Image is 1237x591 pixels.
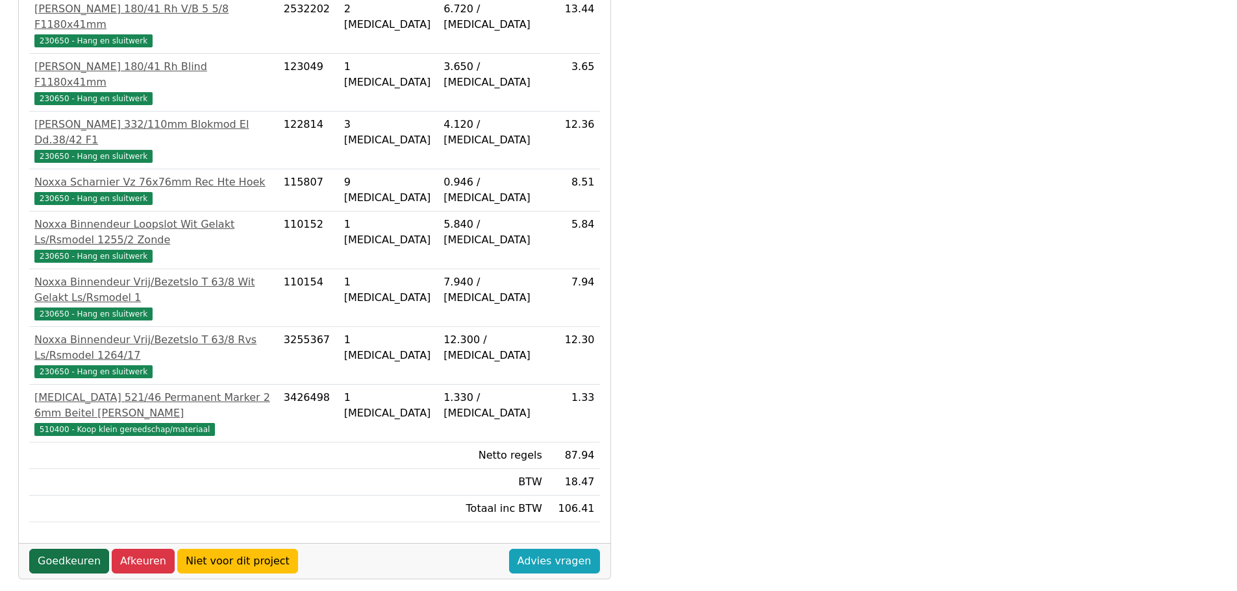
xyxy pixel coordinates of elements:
[34,117,273,163] a: [PERSON_NAME] 332/110mm Blokmod El Dd.38/42 F1230650 - Hang en sluitwerk
[344,1,434,32] div: 2 [MEDICAL_DATA]
[34,365,153,378] span: 230650 - Hang en sluitwerk
[444,1,542,32] div: 6.720 / [MEDICAL_DATA]
[34,332,273,363] div: Noxxa Binnendeur Vrij/Bezetslo T 63/8 Rvs Ls/Rsmodel 1264/17
[344,217,434,248] div: 1 [MEDICAL_DATA]
[279,327,339,385] td: 3255367
[34,117,273,148] div: [PERSON_NAME] 332/110mm Blokmod El Dd.38/42 F1
[444,59,542,90] div: 3.650 / [MEDICAL_DATA]
[34,1,273,48] a: [PERSON_NAME] 180/41 Rh V/B 5 5/8 F1180x41mm230650 - Hang en sluitwerk
[344,274,434,306] div: 1 [MEDICAL_DATA]
[444,175,542,206] div: 0.946 / [MEDICAL_DATA]
[344,390,434,421] div: 1 [MEDICAL_DATA]
[547,469,600,496] td: 18.47
[547,112,600,169] td: 12.36
[34,308,153,320] span: 230650 - Hang en sluitwerk
[34,274,273,321] a: Noxxa Binnendeur Vrij/Bezetslo T 63/8 Wit Gelakt Ls/Rsmodel 1230650 - Hang en sluitwerk
[344,175,434,206] div: 9 [MEDICAL_DATA]
[34,59,273,106] a: [PERSON_NAME] 180/41 Rh Blind F1180x41mm230650 - Hang en sluitwerk
[34,150,153,163] span: 230650 - Hang en sluitwerk
[444,217,542,248] div: 5.840 / [MEDICAL_DATA]
[444,274,542,306] div: 7.940 / [MEDICAL_DATA]
[279,54,339,112] td: 123049
[34,92,153,105] span: 230650 - Hang en sluitwerk
[438,442,547,469] td: Netto regels
[438,496,547,522] td: Totaal inc BTW
[34,175,273,190] div: Noxxa Scharnier Vz 76x76mm Rec Hte Hoek
[444,117,542,148] div: 4.120 / [MEDICAL_DATA]
[547,327,600,385] td: 12.30
[547,442,600,469] td: 87.94
[547,385,600,442] td: 1.33
[34,1,273,32] div: [PERSON_NAME] 180/41 Rh V/B 5 5/8 F1180x41mm
[547,54,600,112] td: 3.65
[279,385,339,442] td: 3426498
[509,549,600,573] a: Advies vragen
[34,332,273,379] a: Noxxa Binnendeur Vrij/Bezetslo T 63/8 Rvs Ls/Rsmodel 1264/17230650 - Hang en sluitwerk
[34,390,273,421] div: [MEDICAL_DATA] 521/46 Permanent Marker 2 6mm Beitel [PERSON_NAME]
[34,192,153,205] span: 230650 - Hang en sluitwerk
[344,332,434,363] div: 1 [MEDICAL_DATA]
[279,269,339,327] td: 110154
[444,332,542,363] div: 12.300 / [MEDICAL_DATA]
[177,549,298,573] a: Niet voor dit project
[34,217,273,263] a: Noxxa Binnendeur Loopslot Wit Gelakt Ls/Rsmodel 1255/2 Zonde230650 - Hang en sluitwerk
[547,496,600,522] td: 106.41
[547,269,600,327] td: 7.94
[29,549,109,573] a: Goedkeuren
[444,390,542,421] div: 1.330 / [MEDICAL_DATA]
[279,112,339,169] td: 122814
[438,469,547,496] td: BTW
[279,169,339,211] td: 115807
[547,211,600,269] td: 5.84
[34,34,153,47] span: 230650 - Hang en sluitwerk
[344,117,434,148] div: 3 [MEDICAL_DATA]
[34,59,273,90] div: [PERSON_NAME] 180/41 Rh Blind F1180x41mm
[34,274,273,306] div: Noxxa Binnendeur Vrij/Bezetslo T 63/8 Wit Gelakt Ls/Rsmodel 1
[34,390,273,437] a: [MEDICAL_DATA] 521/46 Permanent Marker 2 6mm Beitel [PERSON_NAME]510400 - Koop klein gereedschap/...
[547,169,600,211] td: 8.51
[279,211,339,269] td: 110152
[34,217,273,248] div: Noxxa Binnendeur Loopslot Wit Gelakt Ls/Rsmodel 1255/2 Zonde
[34,250,153,263] span: 230650 - Hang en sluitwerk
[34,423,215,436] span: 510400 - Koop klein gereedschap/materiaal
[344,59,434,90] div: 1 [MEDICAL_DATA]
[112,549,175,573] a: Afkeuren
[34,175,273,206] a: Noxxa Scharnier Vz 76x76mm Rec Hte Hoek230650 - Hang en sluitwerk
